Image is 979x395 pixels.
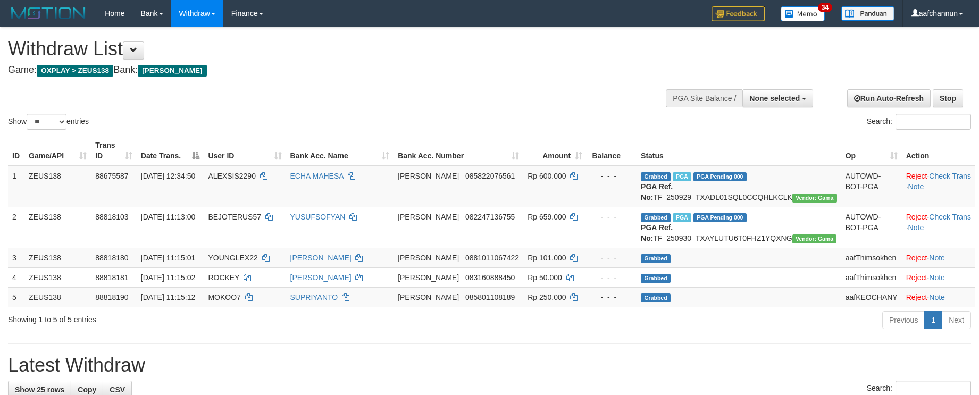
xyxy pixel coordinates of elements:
a: Note [929,293,945,301]
th: ID [8,136,24,166]
span: [DATE] 11:15:02 [141,273,195,282]
a: Note [908,182,924,191]
a: [PERSON_NAME] [290,273,352,282]
th: Game/API: activate to sort column ascending [24,136,91,166]
span: Marked by aafpengsreynich [673,213,691,222]
a: Note [908,223,924,232]
a: Stop [933,89,963,107]
span: [PERSON_NAME] [398,254,459,262]
span: Copy 0881011067422 to clipboard [465,254,519,262]
span: Rp 50.000 [528,273,562,282]
td: · [902,287,975,307]
th: Status [637,136,841,166]
td: 5 [8,287,24,307]
span: [PERSON_NAME] [398,273,459,282]
span: BEJOTERUS57 [208,213,261,221]
span: 88818180 [95,254,128,262]
a: SUPRIYANTO [290,293,338,301]
span: [DATE] 11:15:01 [141,254,195,262]
a: Next [942,311,971,329]
span: Grabbed [641,172,671,181]
span: [DATE] 11:13:00 [141,213,195,221]
div: - - - [591,212,632,222]
img: panduan.png [841,6,894,21]
div: - - - [591,292,632,302]
span: 88818103 [95,213,128,221]
span: Show 25 rows [15,385,64,394]
span: 34 [818,3,832,12]
td: aafThimsokhen [841,267,902,287]
a: Reject [906,254,927,262]
span: Rp 250.000 [528,293,566,301]
td: ZEUS138 [24,287,91,307]
div: Showing 1 to 5 of 5 entries [8,310,400,325]
input: Search: [896,114,971,130]
span: Grabbed [641,293,671,302]
b: PGA Ref. No: [641,182,673,201]
a: 1 [924,311,942,329]
span: PGA Pending [693,213,747,222]
span: None selected [749,94,800,103]
span: Copy 085801108189 to clipboard [465,293,515,301]
td: · [902,248,975,267]
span: Rp 659.000 [528,213,566,221]
td: aafThimsokhen [841,248,902,267]
th: Bank Acc. Name: activate to sort column ascending [286,136,394,166]
td: AUTOWD-BOT-PGA [841,166,902,207]
a: Check Trans [929,213,971,221]
select: Showentries [27,114,66,130]
td: · [902,267,975,287]
span: Grabbed [641,274,671,283]
td: ZEUS138 [24,166,91,207]
td: AUTOWD-BOT-PGA [841,207,902,248]
span: [DATE] 11:15:12 [141,293,195,301]
th: Amount: activate to sort column ascending [523,136,587,166]
th: Bank Acc. Number: activate to sort column ascending [394,136,523,166]
th: Trans ID: activate to sort column ascending [91,136,137,166]
span: ROCKEY [208,273,239,282]
button: None selected [742,89,813,107]
td: TF_250929_TXADL01SQL0CCQHLKCLK [637,166,841,207]
td: 3 [8,248,24,267]
span: Marked by aafpengsreynich [673,172,691,181]
a: Reject [906,273,927,282]
th: Action [902,136,975,166]
div: - - - [591,272,632,283]
td: ZEUS138 [24,248,91,267]
span: PGA Pending [693,172,747,181]
span: [PERSON_NAME] [398,213,459,221]
a: Note [929,254,945,262]
td: ZEUS138 [24,207,91,248]
a: Run Auto-Refresh [847,89,931,107]
a: Reject [906,293,927,301]
label: Search: [867,114,971,130]
td: TF_250930_TXAYLUTU6T0FHZ1YQXNG [637,207,841,248]
b: PGA Ref. No: [641,223,673,242]
span: 88818181 [95,273,128,282]
span: Copy [78,385,96,394]
span: Vendor URL: https://trx31.1velocity.biz [792,234,837,243]
td: 4 [8,267,24,287]
span: 88818190 [95,293,128,301]
span: 88675587 [95,172,128,180]
span: [DATE] 12:34:50 [141,172,195,180]
span: Grabbed [641,254,671,263]
td: · · [902,166,975,207]
th: User ID: activate to sort column ascending [204,136,286,166]
th: Op: activate to sort column ascending [841,136,902,166]
h1: Latest Withdraw [8,355,971,376]
span: Copy 085822076561 to clipboard [465,172,515,180]
div: - - - [591,171,632,181]
a: Check Trans [929,172,971,180]
h1: Withdraw List [8,38,642,60]
a: [PERSON_NAME] [290,254,352,262]
th: Date Trans.: activate to sort column descending [137,136,204,166]
a: Reject [906,213,927,221]
span: CSV [110,385,125,394]
td: 2 [8,207,24,248]
h4: Game: Bank: [8,65,642,75]
span: [PERSON_NAME] [398,172,459,180]
span: YOUNGLEX22 [208,254,257,262]
span: Vendor URL: https://trx31.1velocity.biz [792,194,837,203]
td: aafKEOCHANY [841,287,902,307]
